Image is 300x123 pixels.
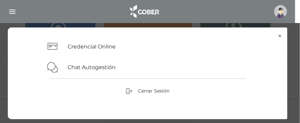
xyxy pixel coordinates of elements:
[273,27,287,44] button: ×
[68,64,116,70] a: Chat Autogestión
[68,43,116,50] a: Credencial Online
[274,5,287,18] img: profile-placeholder.svg
[126,88,133,95] img: sign-out.png
[126,87,169,94] a: Cerrar Sesión
[8,7,17,16] img: Cober_menu-lines-white.svg
[126,3,162,20] img: logo_cober_home-white.png
[138,88,169,94] span: Cerrar Sesión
